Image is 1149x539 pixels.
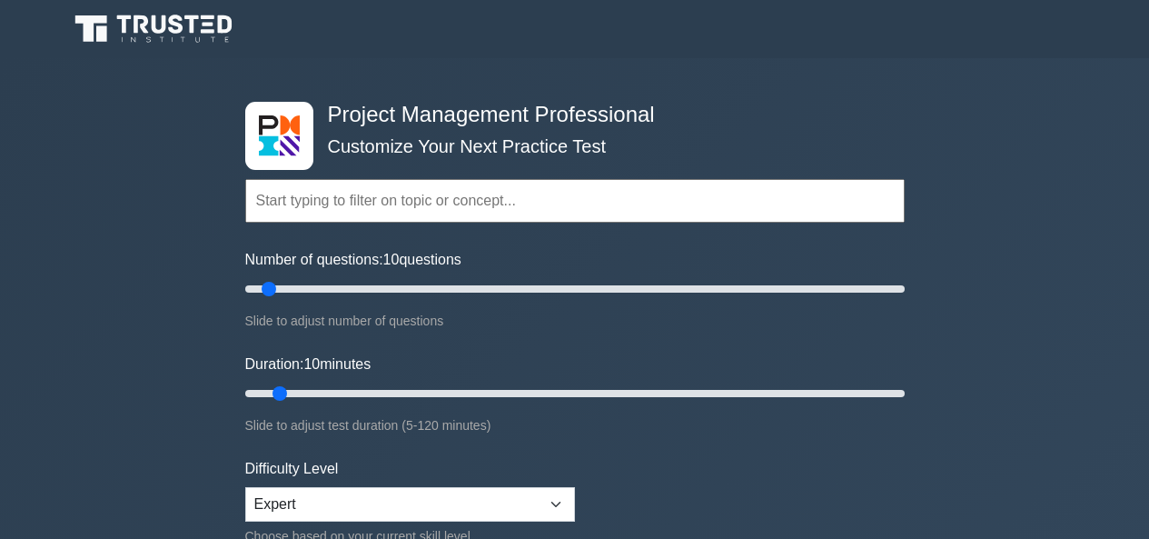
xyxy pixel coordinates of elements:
div: Slide to adjust number of questions [245,310,905,332]
label: Duration: minutes [245,354,371,375]
label: Number of questions: questions [245,249,461,271]
span: 10 [303,356,320,372]
label: Difficulty Level [245,458,339,480]
span: 10 [383,252,400,267]
input: Start typing to filter on topic or concept... [245,179,905,223]
div: Slide to adjust test duration (5-120 minutes) [245,414,905,436]
h4: Project Management Professional [321,102,816,128]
